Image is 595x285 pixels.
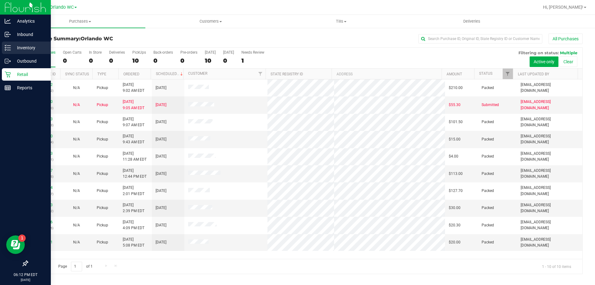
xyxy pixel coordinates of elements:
[156,154,166,159] span: [DATE]
[537,262,576,271] span: 1 - 10 of 10 items
[35,203,53,207] a: 11813813
[89,57,102,64] div: 0
[156,102,166,108] span: [DATE]
[15,19,145,24] span: Purchases
[109,57,125,64] div: 0
[482,102,499,108] span: Submitted
[73,188,80,194] button: N/A
[530,56,558,67] button: Active only
[63,50,82,55] div: Open Carts
[73,86,80,90] span: Not Applicable
[73,119,80,125] button: N/A
[332,69,442,79] th: Address
[53,262,98,271] span: Page of 1
[521,202,579,214] span: [EMAIL_ADDRESS][DOMAIN_NAME]
[156,119,166,125] span: [DATE]
[123,168,147,180] span: [DATE] 12:44 PM EDT
[153,50,173,55] div: Back-orders
[81,36,113,42] span: Orlando WC
[63,57,82,64] div: 0
[73,85,80,91] button: N/A
[482,205,494,211] span: Packed
[449,119,463,125] span: $101.50
[276,15,406,28] a: Tills
[560,50,577,55] span: Multiple
[156,239,166,245] span: [DATE]
[145,15,276,28] a: Customers
[418,34,542,43] input: Search Purchase ID, Original ID, State Registry ID or Customer Name...
[482,119,494,125] span: Packed
[521,82,579,94] span: [EMAIL_ADDRESS][DOMAIN_NAME]
[156,171,166,177] span: [DATE]
[97,85,108,91] span: Pickup
[73,222,80,228] button: N/A
[35,185,53,190] a: 11813604
[132,50,146,55] div: PickUps
[180,50,197,55] div: Pre-orders
[123,219,144,231] span: [DATE] 4:09 PM EDT
[482,239,494,245] span: Packed
[35,168,53,173] a: 11812977
[73,239,80,245] button: N/A
[35,134,53,138] a: 11812080
[521,168,579,180] span: [EMAIL_ADDRESS][DOMAIN_NAME]
[156,222,166,228] span: [DATE]
[156,72,184,76] a: Scheduled
[205,57,216,64] div: 10
[5,85,11,91] inline-svg: Reports
[109,50,125,55] div: Deliveries
[123,237,144,248] span: [DATE] 5:08 PM EDT
[180,57,197,64] div: 0
[241,57,264,64] div: 1
[449,102,461,108] span: $55.30
[3,278,48,282] p: [DATE]
[11,17,48,25] p: Analytics
[89,50,102,55] div: In Store
[153,57,173,64] div: 0
[73,205,80,211] button: N/A
[97,154,108,159] span: Pickup
[559,56,577,67] button: Clear
[156,205,166,211] span: [DATE]
[3,272,48,278] p: 06:12 PM EDT
[518,50,559,55] span: Filtering on status:
[449,239,461,245] span: $20.00
[482,154,494,159] span: Packed
[449,222,461,228] span: $20.30
[73,171,80,177] button: N/A
[97,102,108,108] span: Pickup
[549,33,583,44] button: All Purchases
[521,219,579,231] span: [EMAIL_ADDRESS][DOMAIN_NAME]
[482,222,494,228] span: Packed
[449,136,461,142] span: $15.00
[50,5,74,10] span: Orlando WC
[11,44,48,51] p: Inventory
[123,72,139,76] a: Ordered
[543,5,583,10] span: Hi, [PERSON_NAME]!
[156,188,166,194] span: [DATE]
[503,69,513,79] a: Filter
[73,223,80,227] span: Not Applicable
[35,240,53,244] a: 11814781
[73,102,80,108] button: N/A
[73,120,80,124] span: Not Applicable
[223,50,234,55] div: [DATE]
[123,202,144,214] span: [DATE] 2:39 PM EDT
[65,72,89,76] a: Sync Status
[73,171,80,176] span: Not Applicable
[5,45,11,51] inline-svg: Inventory
[188,71,207,76] a: Customer
[73,136,80,142] button: N/A
[11,84,48,91] p: Reports
[97,188,108,194] span: Pickup
[35,220,53,224] a: 11814336
[482,171,494,177] span: Packed
[449,85,463,91] span: $210.00
[97,136,108,142] span: Pickup
[521,116,579,128] span: [EMAIL_ADDRESS][DOMAIN_NAME]
[449,188,463,194] span: $127.70
[6,235,25,254] iframe: Resource center
[521,133,579,145] span: [EMAIL_ADDRESS][DOMAIN_NAME]
[521,237,579,248] span: [EMAIL_ADDRESS][DOMAIN_NAME]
